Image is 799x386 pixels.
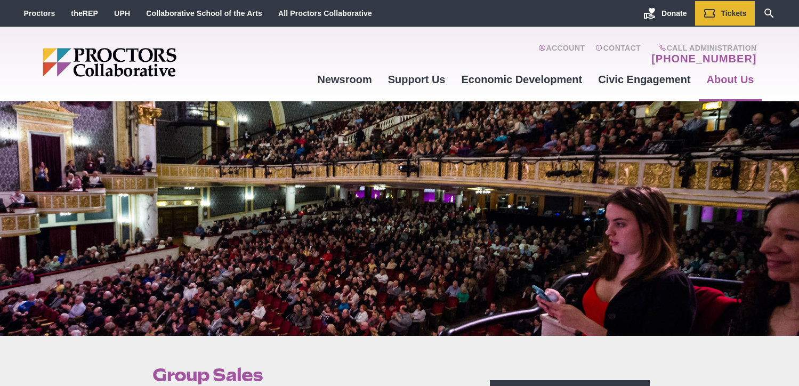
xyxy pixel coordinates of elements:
span: Tickets [721,9,747,18]
a: About Us [699,65,762,94]
a: Collaborative School of the Arts [146,9,262,18]
a: Tickets [695,1,755,26]
img: Proctors logo [43,48,259,77]
a: Proctors [24,9,55,18]
a: Donate [635,1,695,26]
a: Civic Engagement [590,65,698,94]
a: Search [755,1,784,26]
a: [PHONE_NUMBER] [651,52,756,65]
a: theREP [71,9,98,18]
h1: Group Sales [152,365,466,385]
span: Call Administration [648,44,756,52]
a: Contact [595,44,641,65]
a: All Proctors Collaborative [278,9,372,18]
a: Economic Development [454,65,591,94]
a: Account [538,44,585,65]
a: Newsroom [309,65,380,94]
span: Donate [661,9,687,18]
a: UPH [114,9,130,18]
a: Support Us [380,65,454,94]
